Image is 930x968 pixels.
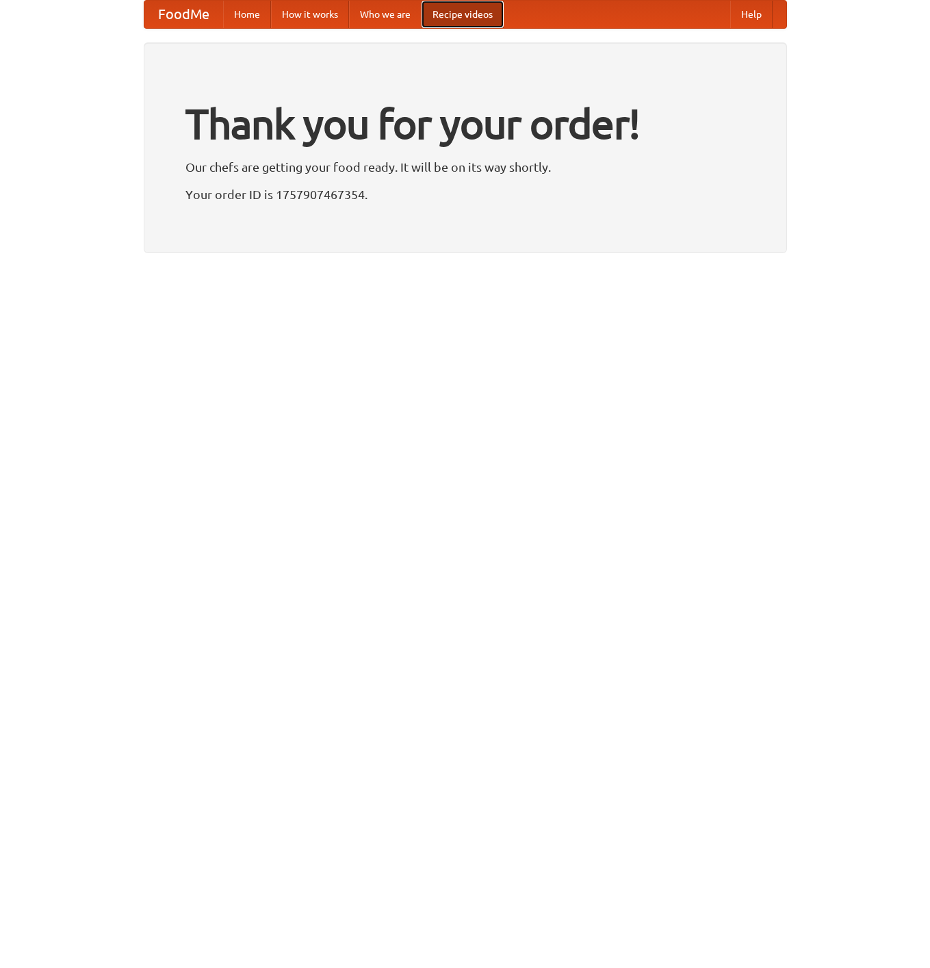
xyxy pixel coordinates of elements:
[185,91,745,157] h1: Thank you for your order!
[144,1,223,28] a: FoodMe
[422,1,504,28] a: Recipe videos
[349,1,422,28] a: Who we are
[730,1,773,28] a: Help
[271,1,349,28] a: How it works
[223,1,271,28] a: Home
[185,157,745,177] p: Our chefs are getting your food ready. It will be on its way shortly.
[185,184,745,205] p: Your order ID is 1757907467354.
